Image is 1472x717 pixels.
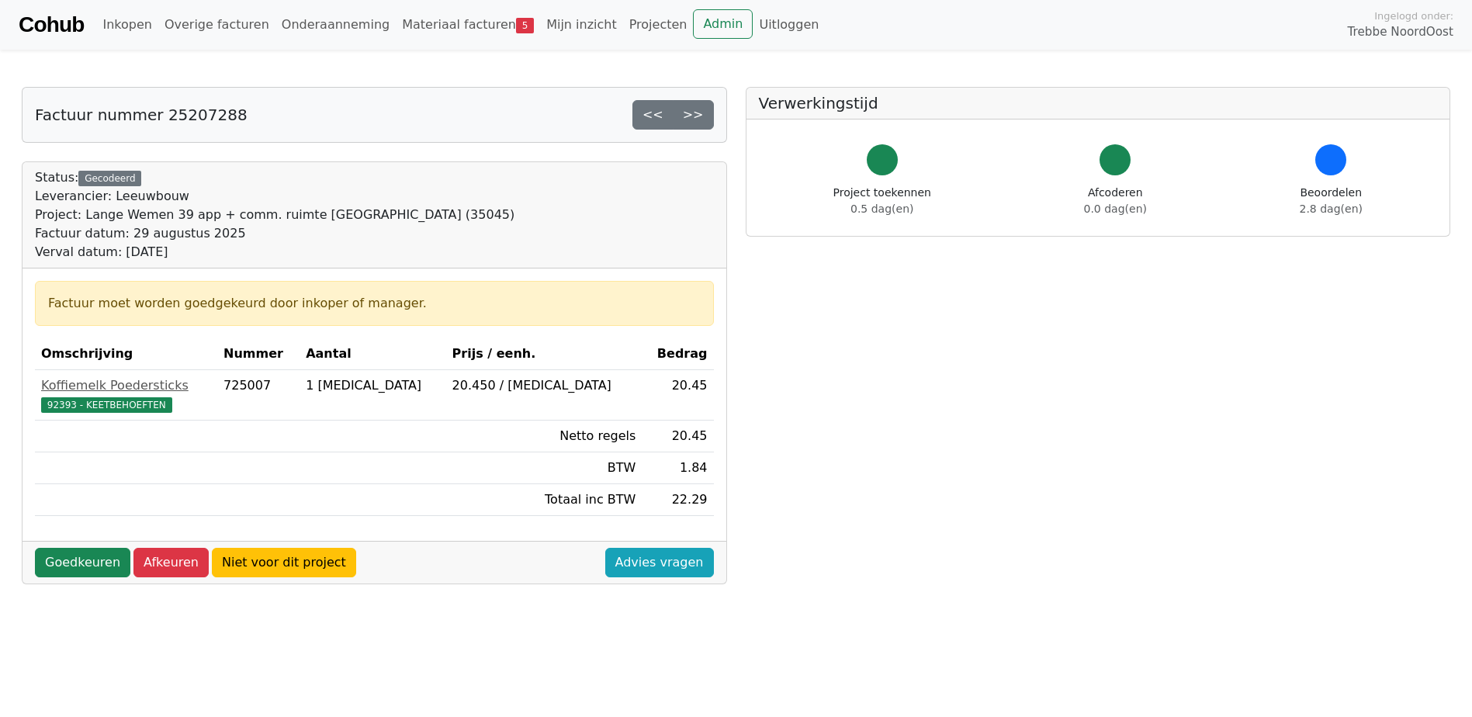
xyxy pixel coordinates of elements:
a: Onderaanneming [275,9,396,40]
a: Mijn inzicht [540,9,623,40]
a: Uitloggen [753,9,825,40]
a: Cohub [19,6,84,43]
div: Factuur datum: 29 augustus 2025 [35,224,514,243]
a: Advies vragen [605,548,714,577]
div: 20.450 / [MEDICAL_DATA] [452,376,636,395]
div: Afcoderen [1084,185,1147,217]
th: Omschrijving [35,338,217,370]
a: << [632,100,674,130]
h5: Factuur nummer 25207288 [35,106,248,124]
td: Totaal inc BTW [446,484,642,516]
a: >> [673,100,714,130]
th: Aantal [300,338,445,370]
div: Beoordelen [1300,185,1363,217]
a: Projecten [623,9,694,40]
div: Leverancier: Leeuwbouw [35,187,514,206]
td: Netto regels [446,421,642,452]
td: 22.29 [642,484,713,516]
div: Project toekennen [833,185,931,217]
td: 1.84 [642,452,713,484]
span: 5 [516,18,534,33]
th: Nummer [217,338,300,370]
a: Goedkeuren [35,548,130,577]
div: 1 [MEDICAL_DATA] [306,376,439,395]
th: Bedrag [642,338,713,370]
span: 2.8 dag(en) [1300,203,1363,215]
div: Project: Lange Wemen 39 app + comm. ruimte [GEOGRAPHIC_DATA] (35045) [35,206,514,224]
div: Gecodeerd [78,171,141,186]
span: 92393 - KEETBEHOEFTEN [41,397,172,413]
a: Overige facturen [158,9,275,40]
h5: Verwerkingstijd [759,94,1438,113]
td: 20.45 [642,421,713,452]
a: Inkopen [96,9,158,40]
div: Factuur moet worden goedgekeurd door inkoper of manager. [48,294,701,313]
span: Ingelogd onder: [1374,9,1453,23]
div: Koffiemelk Poedersticks [41,376,211,395]
td: 20.45 [642,370,713,421]
td: BTW [446,452,642,484]
a: Niet voor dit project [212,548,356,577]
td: 725007 [217,370,300,421]
div: Verval datum: [DATE] [35,243,514,262]
a: Admin [693,9,753,39]
a: Koffiemelk Poedersticks92393 - KEETBEHOEFTEN [41,376,211,414]
span: 0.5 dag(en) [850,203,913,215]
a: Materiaal facturen5 [396,9,540,40]
a: Afkeuren [133,548,209,577]
div: Status: [35,168,514,262]
span: Trebbe NoordOost [1348,23,1453,41]
span: 0.0 dag(en) [1084,203,1147,215]
th: Prijs / eenh. [446,338,642,370]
